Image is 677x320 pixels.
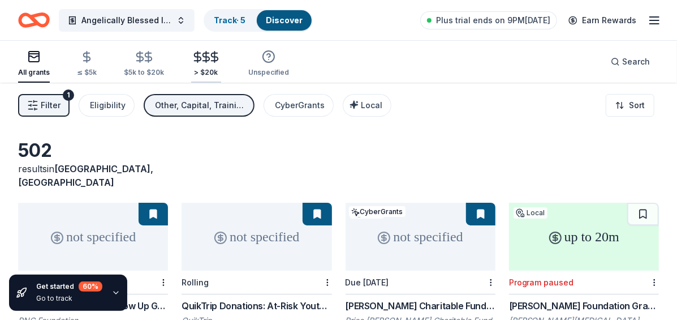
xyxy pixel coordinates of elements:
div: up to 20m [509,203,659,271]
div: > $20k [191,68,221,77]
div: $5k to $20k [124,68,164,77]
div: Other, Capital, Training and capacity building, Fellowship, General operations, Projects & progra... [155,99,245,112]
button: $5k to $20k [124,46,164,83]
div: Unspecified [248,68,289,77]
div: Local [514,207,547,219]
button: ≤ $5k [77,46,97,83]
a: Home [18,7,50,33]
div: 1 [63,89,74,101]
button: Track· 5Discover [204,9,313,32]
div: Eligibility [90,99,126,112]
div: not specified [182,203,331,271]
div: [PERSON_NAME] Charitable Fund Grant [346,299,495,313]
div: ≤ $5k [77,68,97,77]
button: Search [602,50,659,73]
div: QuikTrip Donations: At-Risk Youth and Early Childhood Education [182,299,331,313]
button: Other, Capital, Training and capacity building, Fellowship, General operations, Projects & progra... [144,94,255,117]
div: 502 [18,139,168,162]
span: Local [361,100,382,110]
button: Angelically Blessed Inc [59,9,195,32]
button: Sort [606,94,654,117]
button: Eligibility [79,94,135,117]
div: CyberGrants [349,206,406,217]
div: Rolling [182,278,209,287]
div: results [18,162,168,189]
span: in [18,163,153,188]
div: 60 % [79,281,102,292]
button: Local [343,94,391,117]
button: Filter1 [18,94,70,117]
div: All grants [18,68,50,77]
div: Due [DATE] [346,278,389,287]
div: not specified [346,203,495,271]
button: All grants [18,45,50,83]
a: Earn Rewards [562,10,643,31]
span: [GEOGRAPHIC_DATA], [GEOGRAPHIC_DATA] [18,163,153,188]
span: Filter [41,99,61,112]
div: Get started [36,281,102,292]
button: > $20k [191,46,221,83]
span: Sort [629,99,645,112]
button: CyberGrants [264,94,334,117]
a: Plus trial ends on 9PM[DATE] [420,11,557,29]
div: Go to track [36,294,102,303]
button: Unspecified [248,45,289,83]
span: Plus trial ends on 9PM[DATE] [436,14,550,27]
div: CyberGrants [275,99,325,112]
div: Program paused [509,278,574,287]
div: not specified [18,203,168,271]
a: Track· 5 [214,15,245,25]
div: [PERSON_NAME] Foundation Grants Program [509,299,659,313]
span: Search [622,55,650,69]
span: Angelically Blessed Inc [81,14,172,27]
a: Discover [266,15,303,25]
